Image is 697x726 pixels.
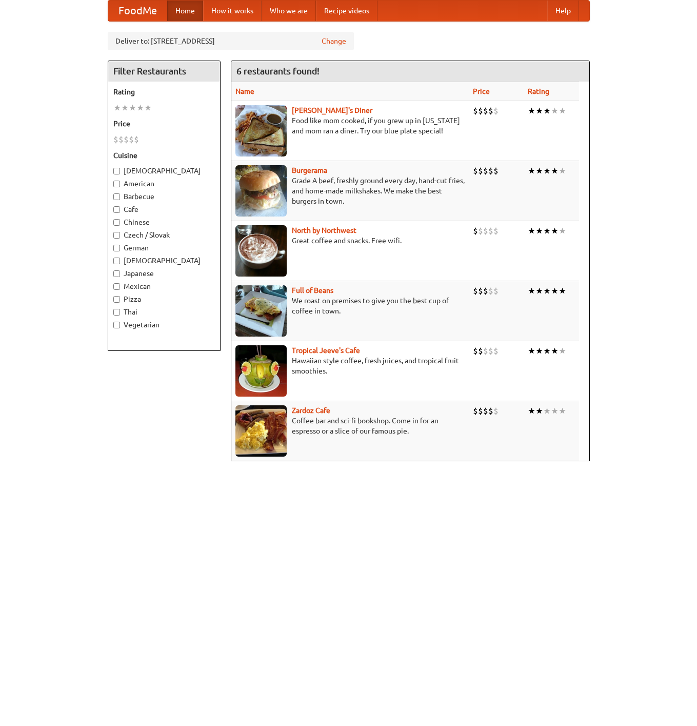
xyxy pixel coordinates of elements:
[535,285,543,297] li: ★
[478,285,483,297] li: $
[488,285,493,297] li: $
[108,1,167,21] a: FoodMe
[113,87,215,97] h5: Rating
[108,32,354,50] div: Deliver to: [STREET_ADDRESS]
[113,168,120,174] input: [DEMOGRAPHIC_DATA]
[113,102,121,113] li: ★
[235,356,465,376] p: Hawaiian style coffee, fresh juices, and tropical fruit smoothies.
[113,219,120,226] input: Chinese
[493,345,499,357] li: $
[473,105,478,116] li: $
[478,225,483,237] li: $
[235,296,465,316] p: We roast on premises to give you the best cup of coffee in town.
[478,345,483,357] li: $
[113,256,215,266] label: [DEMOGRAPHIC_DATA]
[292,406,330,415] a: Zardoz Cafe
[113,245,120,251] input: German
[528,285,535,297] li: ★
[483,285,488,297] li: $
[113,283,120,290] input: Mexican
[559,105,566,116] li: ★
[493,165,499,176] li: $
[543,225,551,237] li: ★
[113,281,215,291] label: Mexican
[535,405,543,417] li: ★
[473,345,478,357] li: $
[478,405,483,417] li: $
[129,134,134,145] li: $
[316,1,377,21] a: Recipe videos
[483,345,488,357] li: $
[235,416,465,436] p: Coffee bar and sci-fi bookshop. Come in for an espresso or a slice of our famous pie.
[113,320,215,330] label: Vegetarian
[113,134,118,145] li: $
[551,165,559,176] li: ★
[121,102,129,113] li: ★
[483,165,488,176] li: $
[528,345,535,357] li: ★
[292,106,372,114] a: [PERSON_NAME]'s Diner
[559,345,566,357] li: ★
[113,268,215,279] label: Japanese
[488,225,493,237] li: $
[113,258,120,264] input: [DEMOGRAPHIC_DATA]
[493,405,499,417] li: $
[113,191,215,202] label: Barbecue
[113,230,215,240] label: Czech / Slovak
[473,87,490,95] a: Price
[528,105,535,116] li: ★
[235,165,287,217] img: burgerama.jpg
[559,225,566,237] li: ★
[113,309,120,316] input: Thai
[235,87,254,95] a: Name
[113,296,120,303] input: Pizza
[113,119,215,129] h5: Price
[113,193,120,200] input: Barbecue
[535,165,543,176] li: ★
[322,36,346,46] a: Change
[543,405,551,417] li: ★
[113,307,215,317] label: Thai
[292,286,333,295] a: Full of Beans
[543,165,551,176] li: ★
[118,134,124,145] li: $
[543,345,551,357] li: ★
[483,225,488,237] li: $
[134,134,139,145] li: $
[235,105,287,156] img: sallys.jpg
[493,285,499,297] li: $
[113,206,120,213] input: Cafe
[551,405,559,417] li: ★
[478,105,483,116] li: $
[547,1,579,21] a: Help
[235,225,287,277] img: north.jpg
[551,285,559,297] li: ★
[108,61,220,82] h4: Filter Restaurants
[473,285,478,297] li: $
[559,285,566,297] li: ★
[551,345,559,357] li: ★
[113,166,215,176] label: [DEMOGRAPHIC_DATA]
[493,225,499,237] li: $
[113,181,120,187] input: American
[551,105,559,116] li: ★
[488,165,493,176] li: $
[473,225,478,237] li: $
[144,102,152,113] li: ★
[559,405,566,417] li: ★
[235,175,465,206] p: Grade A beef, freshly ground every day, hand-cut fries, and home-made milkshakes. We make the bes...
[203,1,262,21] a: How it works
[113,270,120,277] input: Japanese
[167,1,203,21] a: Home
[292,226,356,234] a: North by Northwest
[262,1,316,21] a: Who we are
[528,87,549,95] a: Rating
[292,166,327,174] b: Burgerama
[483,105,488,116] li: $
[136,102,144,113] li: ★
[113,232,120,239] input: Czech / Slovak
